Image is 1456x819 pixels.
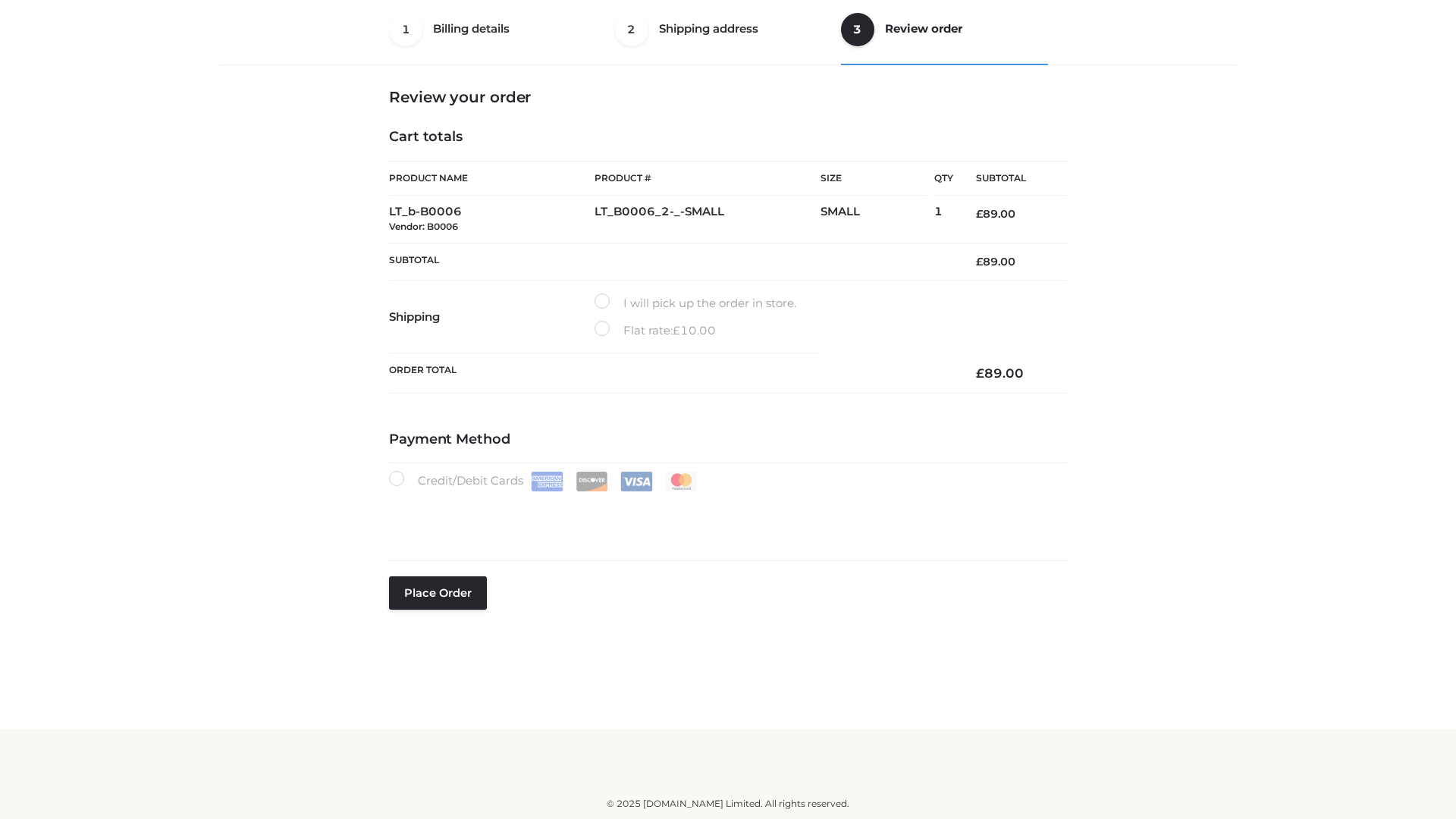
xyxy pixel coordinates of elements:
label: I will pick up the order in store. [595,293,796,313]
h4: Payment Method [389,431,1067,448]
span: £ [976,366,984,381]
bdi: 89.00 [976,255,1015,268]
td: 1 [934,196,953,243]
td: SMALL [821,196,934,243]
small: Vendor: B0006 [389,221,458,232]
span: £ [976,255,983,268]
div: © 2025 [DOMAIN_NAME] Limited. All rights reserved. [225,796,1231,811]
label: Flat rate: [595,321,716,340]
th: Size [821,162,927,196]
td: LT_B0006_2-_-SMALL [595,196,821,243]
span: £ [976,207,983,221]
img: Mastercard [665,472,698,491]
img: Visa [620,472,653,491]
th: Product Name [389,161,595,196]
img: Amex [531,472,563,491]
td: LT_b-B0006 [389,196,595,243]
img: Discover [576,472,608,491]
bdi: 89.00 [976,207,1015,221]
h3: Review your order [389,88,1067,106]
label: Credit/Debit Cards [389,471,699,491]
th: Subtotal [389,243,953,280]
button: Place order [389,576,487,610]
bdi: 89.00 [976,366,1024,381]
bdi: 10.00 [673,323,716,337]
span: £ [673,323,680,337]
th: Product # [595,161,821,196]
h4: Cart totals [389,129,1067,146]
th: Qty [934,161,953,196]
th: Subtotal [953,162,1067,196]
th: Shipping [389,281,595,353]
th: Order Total [389,353,953,394]
iframe: Secure payment input frame [386,488,1064,544]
